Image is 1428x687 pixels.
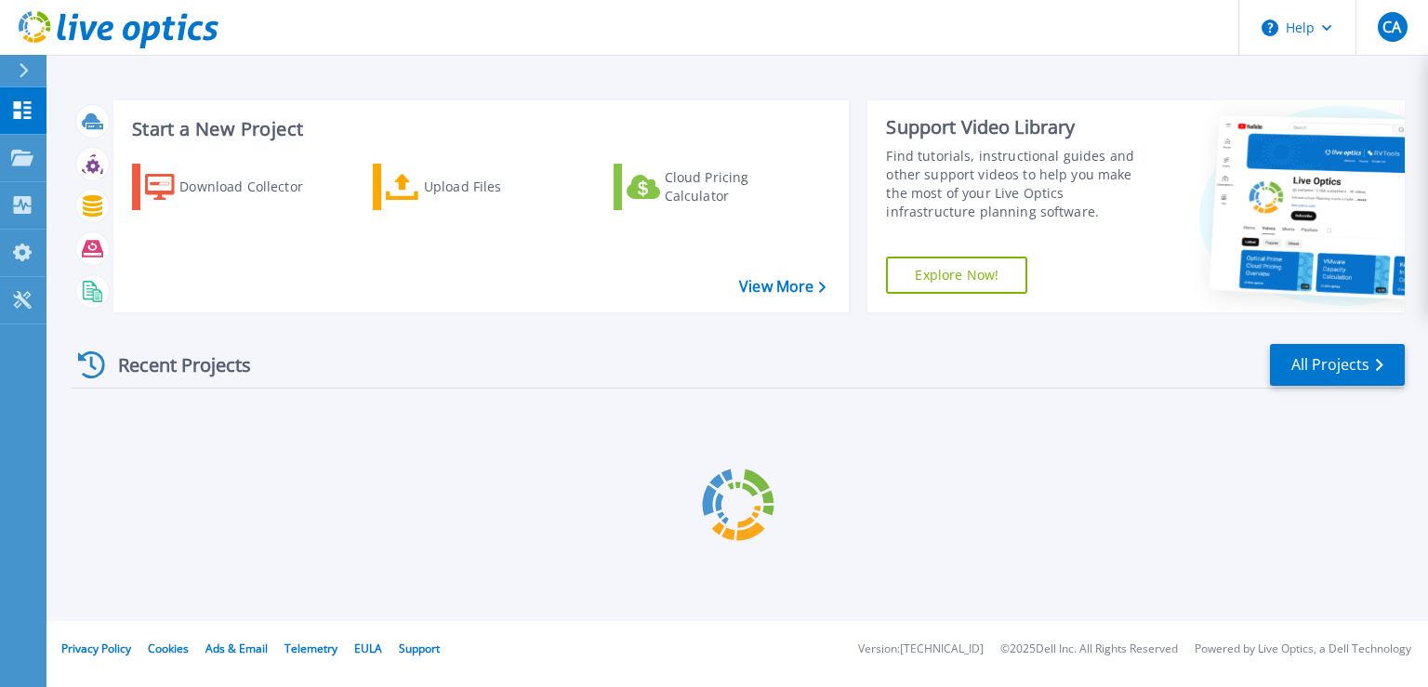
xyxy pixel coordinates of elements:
div: Upload Files [424,168,573,205]
a: All Projects [1270,344,1405,386]
div: Download Collector [179,168,328,205]
a: Privacy Policy [61,641,131,656]
div: Recent Projects [72,342,276,388]
a: Cookies [148,641,189,656]
li: Version: [TECHNICAL_ID] [858,643,984,655]
div: Find tutorials, instructional guides and other support videos to help you make the most of your L... [886,147,1156,221]
a: Support [399,641,440,656]
li: © 2025 Dell Inc. All Rights Reserved [1000,643,1178,655]
div: Support Video Library [886,115,1156,139]
a: Explore Now! [886,257,1027,294]
div: Cloud Pricing Calculator [665,168,813,205]
a: Download Collector [132,164,339,210]
a: EULA [354,641,382,656]
h3: Start a New Project [132,119,826,139]
a: View More [739,278,826,296]
li: Powered by Live Optics, a Dell Technology [1195,643,1411,655]
a: Ads & Email [205,641,268,656]
a: Upload Files [373,164,580,210]
a: Cloud Pricing Calculator [614,164,821,210]
span: CA [1382,20,1401,34]
a: Telemetry [284,641,337,656]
